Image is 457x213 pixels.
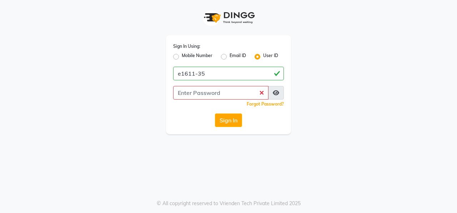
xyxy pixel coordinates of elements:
[173,86,268,100] input: Username
[200,7,257,28] img: logo1.svg
[263,52,278,61] label: User ID
[247,101,284,107] a: Forgot Password?
[173,43,200,50] label: Sign In Using:
[230,52,246,61] label: Email ID
[215,113,242,127] button: Sign In
[173,67,284,80] input: Username
[182,52,212,61] label: Mobile Number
